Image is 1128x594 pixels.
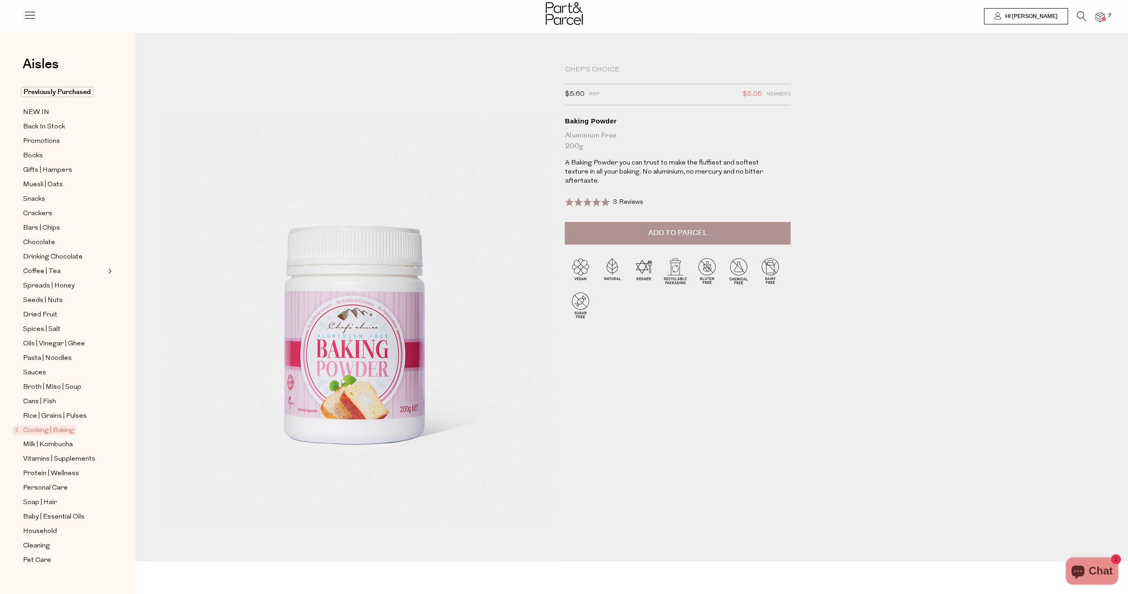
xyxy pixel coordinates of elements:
[1105,12,1114,20] span: 7
[23,353,72,364] span: Pasta | Noodles
[23,540,105,552] a: Cleaning
[613,199,643,206] span: 3 Reviews
[23,368,46,378] span: Sauces
[13,425,76,435] span: Cooking | Baking
[23,555,51,566] span: Pet Care
[565,66,791,75] div: Chef's Choice
[565,289,596,321] img: P_P-ICONS-Live_Bec_V11_Sugar_Free.svg
[23,338,105,349] a: Oils | Vinegar | Ghee
[23,454,95,465] span: Vitamins | Supplements
[23,208,52,219] span: Crackers
[1003,13,1058,20] span: Hi [PERSON_NAME]
[23,382,105,393] a: Broth | Miso | Soup
[1095,12,1105,22] a: 7
[23,541,50,552] span: Cleaning
[23,136,105,147] a: Promotions
[754,255,786,287] img: P_P-ICONS-Live_Bec_V11_Dairy_Free.svg
[23,324,61,335] span: Spices | Salt
[23,222,105,234] a: Bars | Chips
[23,468,105,479] a: Protein | Wellness
[589,89,599,100] span: RRP
[23,295,105,306] a: Seeds | Nuts
[23,453,105,465] a: Vitamins | Supplements
[723,255,754,287] img: P_P-ICONS-Live_Bec_V11_Chemical_Free.svg
[565,255,596,287] img: P_P-ICONS-Live_Bec_V11_Vegan.svg
[23,309,105,321] a: Dried Fruit
[23,482,105,494] a: Personal Care
[565,117,791,126] div: Baking Powder
[23,194,45,205] span: Snacks
[23,87,105,98] a: Previously Purchased
[1063,557,1121,587] inbox-online-store-chat: Shopify online store chat
[23,512,84,523] span: Baby | Essential Oils
[23,121,105,132] a: Back In Stock
[660,255,691,287] img: P_P-ICONS-Live_Bec_V11_Recyclable_Packaging.svg
[628,255,660,287] img: P_P-ICONS-Live_Bec_V11_Kosher.svg
[23,266,61,277] span: Coffee | Tea
[565,159,779,186] p: A Baking Powder you can trust to make the fluffiest and softest texture in all your baking. No al...
[21,87,94,97] span: Previously Purchased
[23,150,105,161] a: Books
[766,89,791,100] span: Members
[23,179,63,190] span: Muesli | Oats
[23,382,81,393] span: Broth | Miso | Soup
[23,107,49,118] span: NEW IN
[691,255,723,287] img: P_P-ICONS-Live_Bec_V11_Gluten_Free.svg
[23,411,87,422] span: Rice | Grains | Pulses
[23,439,105,450] a: Milk | Kombucha
[23,439,73,450] span: Milk | Kombucha
[23,353,105,364] a: Pasta | Noodles
[23,310,57,321] span: Dried Fruit
[23,57,59,80] a: Aisles
[23,511,105,523] a: Baby | Essential Oils
[23,526,57,537] span: Household
[23,396,56,407] span: Cans | Fish
[23,280,105,292] a: Spreads | Honey
[565,222,791,245] button: Add to Parcel
[23,281,75,292] span: Spreads | Honey
[596,255,628,287] img: P_P-ICONS-Live_Bec_V11_Natural.svg
[23,151,43,161] span: Books
[23,396,105,407] a: Cans | Fish
[23,237,105,248] a: Chocolate
[23,122,65,132] span: Back In Stock
[23,339,85,349] span: Oils | Vinegar | Ghee
[23,483,68,494] span: Personal Care
[546,2,583,25] img: Part&Parcel
[565,130,791,152] div: Aluminium Free 200g
[23,497,105,508] a: Soap | Hair
[565,89,584,100] span: $5.60
[23,367,105,378] a: Sauces
[23,497,57,508] span: Soap | Hair
[23,526,105,537] a: Household
[23,136,60,147] span: Promotions
[23,295,63,306] span: Seeds | Nuts
[742,89,762,100] span: $5.05
[23,223,60,234] span: Bars | Chips
[15,425,105,436] a: Cooking | Baking
[23,237,55,248] span: Chocolate
[23,468,79,479] span: Protein | Wellness
[984,8,1068,24] a: Hi [PERSON_NAME]
[23,252,83,263] span: Drinking Chocolate
[648,228,707,238] span: Add to Parcel
[106,266,112,277] button: Expand/Collapse Coffee | Tea
[163,69,551,528] img: Baking Powder
[23,251,105,263] a: Drinking Chocolate
[23,193,105,205] a: Snacks
[23,266,105,277] a: Coffee | Tea
[23,410,105,422] a: Rice | Grains | Pulses
[23,107,105,118] a: NEW IN
[23,179,105,190] a: Muesli | Oats
[23,324,105,335] a: Spices | Salt
[23,555,105,566] a: Pet Care
[23,54,59,74] span: Aisles
[23,165,105,176] a: Gifts | Hampers
[23,208,105,219] a: Crackers
[23,165,72,176] span: Gifts | Hampers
